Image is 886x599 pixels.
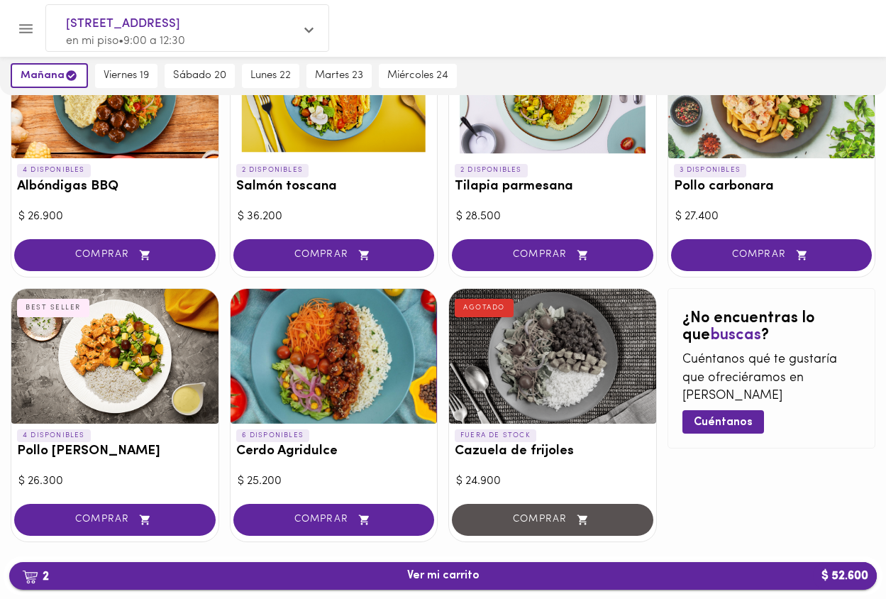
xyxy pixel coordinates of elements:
p: 4 DISPONIBLES [17,164,91,177]
div: AGOTADO [455,299,514,317]
button: 2Ver mi carrito$ 52.600 [9,562,877,590]
button: COMPRAR [14,504,216,536]
span: COMPRAR [689,249,855,261]
div: $ 25.200 [238,473,431,490]
p: Cuéntanos qué te gustaría que ofreciéramos en [PERSON_NAME] [682,351,861,406]
h2: ¿No encuentras lo que ? [682,310,861,344]
button: COMPRAR [452,239,653,271]
div: $ 27.400 [675,209,868,225]
p: 4 DISPONIBLES [17,429,91,442]
span: COMPRAR [251,249,417,261]
button: martes 23 [306,64,372,88]
button: Menu [9,11,43,46]
button: mañana [11,63,88,88]
div: $ 26.300 [18,473,211,490]
h3: Salmón toscana [236,180,432,194]
b: 2 [13,567,57,586]
div: Pollo Tikka Massala [11,289,218,424]
div: $ 36.200 [238,209,431,225]
h3: Tilapia parmesana [455,180,650,194]
button: lunes 22 [242,64,299,88]
button: Cuéntanos [682,410,764,434]
p: 3 DISPONIBLES [674,164,747,177]
div: Cazuela de frijoles [449,289,656,424]
div: Cerdo Agridulce [231,289,438,424]
button: COMPRAR [671,239,873,271]
div: $ 26.900 [18,209,211,225]
span: COMPRAR [32,514,198,526]
iframe: Messagebird Livechat Widget [804,517,872,585]
span: mañana [21,69,78,82]
span: Ver mi carrito [407,569,480,583]
span: sábado 20 [173,70,226,82]
span: [STREET_ADDRESS] [66,15,294,33]
div: $ 28.500 [456,209,649,225]
p: 6 DISPONIBLES [236,429,310,442]
button: COMPRAR [14,239,216,271]
img: cart.png [22,570,38,584]
span: COMPRAR [470,249,636,261]
button: sábado 20 [165,64,235,88]
span: en mi piso • 9:00 a 12:30 [66,35,185,47]
span: COMPRAR [32,249,198,261]
h3: Pollo [PERSON_NAME] [17,444,213,459]
span: COMPRAR [251,514,417,526]
h3: Pollo carbonara [674,180,870,194]
button: viernes 19 [95,64,157,88]
span: miércoles 24 [387,70,448,82]
span: buscas [710,327,761,344]
h3: Albóndigas BBQ [17,180,213,194]
div: BEST SELLER [17,299,89,317]
button: COMPRAR [233,504,435,536]
div: $ 24.900 [456,473,649,490]
h3: Cazuela de frijoles [455,444,650,459]
button: COMPRAR [233,239,435,271]
p: FUERA DE STOCK [455,429,536,442]
span: martes 23 [315,70,363,82]
span: Cuéntanos [694,416,753,429]
p: 2 DISPONIBLES [236,164,309,177]
button: miércoles 24 [379,64,457,88]
span: lunes 22 [250,70,291,82]
p: 2 DISPONIBLES [455,164,528,177]
h3: Cerdo Agridulce [236,444,432,459]
span: viernes 19 [104,70,149,82]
